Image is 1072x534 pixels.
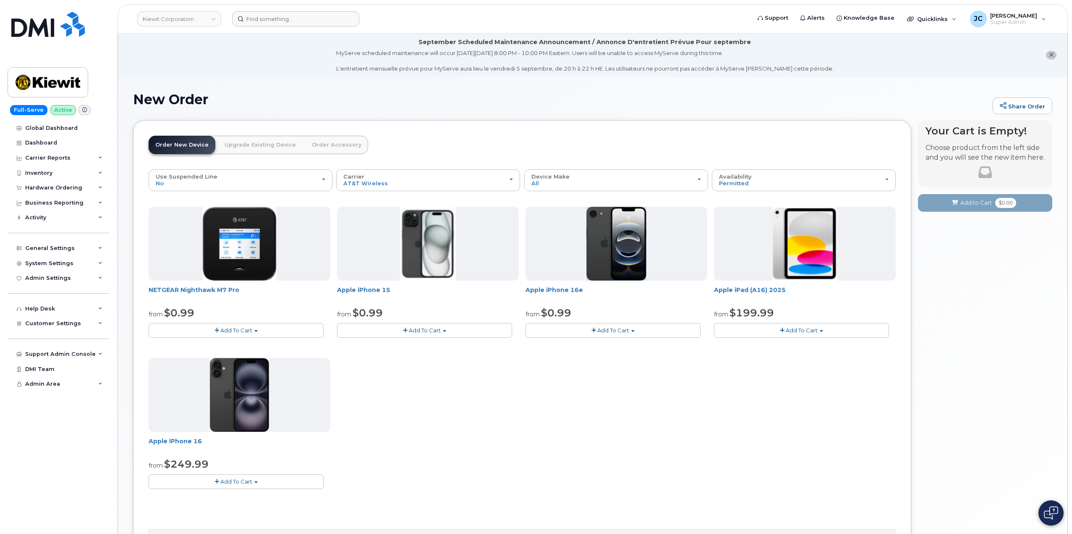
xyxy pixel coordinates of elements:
[786,327,818,334] span: Add To Cart
[337,310,351,318] small: from
[343,180,388,187] span: AT&T Wireless
[993,97,1052,114] a: Share Order
[149,136,215,154] a: Order New Device
[719,173,752,180] span: Availability
[149,169,332,191] button: Use Suspended Line No
[714,323,889,338] button: Add To Cart
[305,136,368,154] a: Order Accessory
[719,180,749,187] span: Permitted
[541,307,571,319] span: $0.99
[995,198,1016,208] span: $0.00
[336,49,834,73] div: MyServe scheduled maintenance will occur [DATE][DATE] 8:00 PM - 10:00 PM Eastern. Users will be u...
[918,194,1052,211] button: Add to Cart $0.00
[526,286,583,294] a: Apple iPhone 16e
[409,327,441,334] span: Add To Cart
[714,286,896,303] div: Apple iPad (A16) 2025
[1046,51,1056,60] button: close notification
[218,136,303,154] a: Upgrade Existing Device
[712,169,896,191] button: Availability Permitted
[926,125,1045,137] h4: Your Cart is Empty!
[343,173,364,180] span: Carrier
[960,199,992,207] span: Add to Cart
[1044,506,1058,520] img: Open chat
[203,207,277,281] img: nighthawk_m7_pro.png
[220,478,252,485] span: Add To Cart
[149,310,163,318] small: from
[156,180,164,187] span: No
[526,310,540,318] small: from
[524,169,708,191] button: Device Make All
[773,207,837,281] img: iPad_A16.PNG
[149,286,330,303] div: NETGEAR Nighthawk M7 Pro
[220,327,252,334] span: Add To Cart
[418,38,751,47] div: September Scheduled Maintenance Announcement / Annonce D'entretient Prévue Pour septembre
[149,462,163,469] small: from
[526,286,707,303] div: Apple iPhone 16e
[336,169,520,191] button: Carrier AT&T Wireless
[149,437,330,454] div: Apple iPhone 16
[400,207,456,281] img: iphone15.jpg
[353,307,383,319] span: $0.99
[714,286,786,294] a: Apple iPad (A16) 2025
[164,307,194,319] span: $0.99
[926,143,1045,163] p: Choose product from the left side and you will see the new item here.
[149,474,324,489] button: Add To Cart
[210,358,269,432] img: iphone_16_plus.png
[714,310,728,318] small: from
[337,323,512,338] button: Add To Cart
[133,92,988,107] h1: New Order
[531,180,539,187] span: All
[526,323,701,338] button: Add To Cart
[586,207,647,281] img: iphone16e.png
[149,437,202,445] a: Apple iPhone 16
[531,173,570,180] span: Device Make
[729,307,774,319] span: $199.99
[149,323,324,338] button: Add To Cart
[164,458,209,470] span: $249.99
[337,286,519,303] div: Apple iPhone 15
[597,327,629,334] span: Add To Cart
[337,286,390,294] a: Apple iPhone 15
[156,173,217,180] span: Use Suspended Line
[149,286,239,294] a: NETGEAR Nighthawk M7 Pro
